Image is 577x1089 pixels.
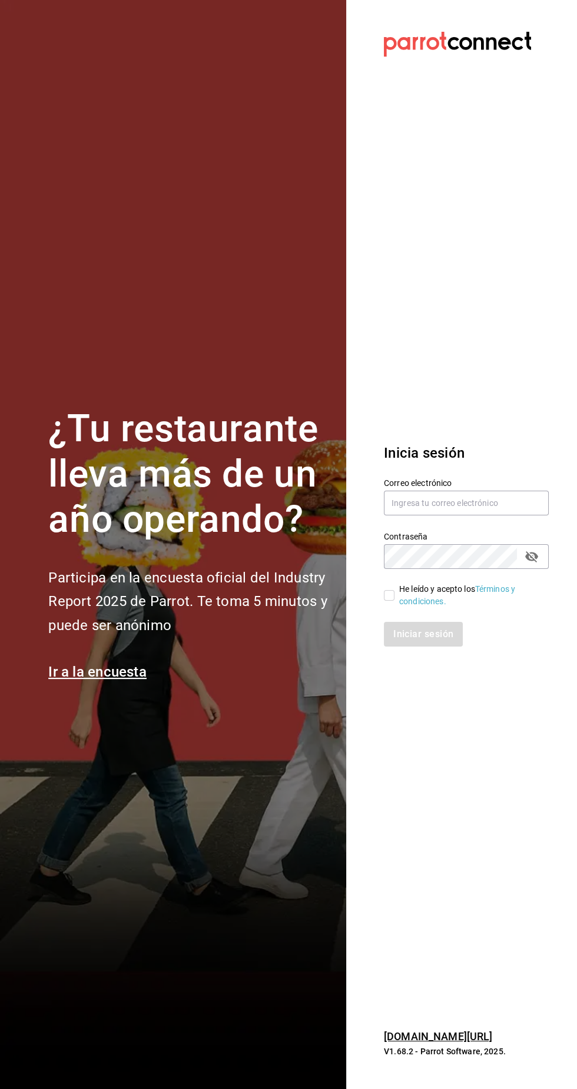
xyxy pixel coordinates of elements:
[384,491,549,515] input: Ingresa tu correo electrónico
[48,407,332,542] h1: ¿Tu restaurante lleva más de un año operando?
[384,532,549,541] label: Contraseña
[384,1045,549,1057] p: V1.68.2 - Parrot Software, 2025.
[522,547,542,567] button: passwordField
[399,583,539,608] div: He leído y acepto los
[48,566,332,638] h2: Participa en la encuesta oficial del Industry Report 2025 de Parrot. Te toma 5 minutos y puede se...
[48,664,147,680] a: Ir a la encuesta
[384,479,549,487] label: Correo electrónico
[384,442,549,464] h3: Inicia sesión
[384,1030,492,1043] a: [DOMAIN_NAME][URL]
